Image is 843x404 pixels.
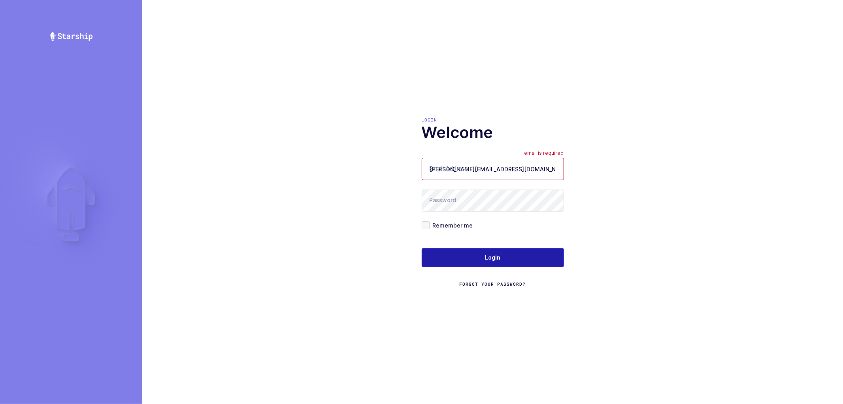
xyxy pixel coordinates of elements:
span: Remember me [430,222,473,229]
img: Starship [49,32,93,41]
span: Login [485,254,500,262]
h1: Welcome [422,123,564,142]
button: Login [422,248,564,267]
input: Password [422,190,564,212]
div: email is required [524,150,564,158]
div: Login [422,117,564,123]
input: Email Address [422,158,564,180]
a: Forgot Your Password? [460,281,526,287]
